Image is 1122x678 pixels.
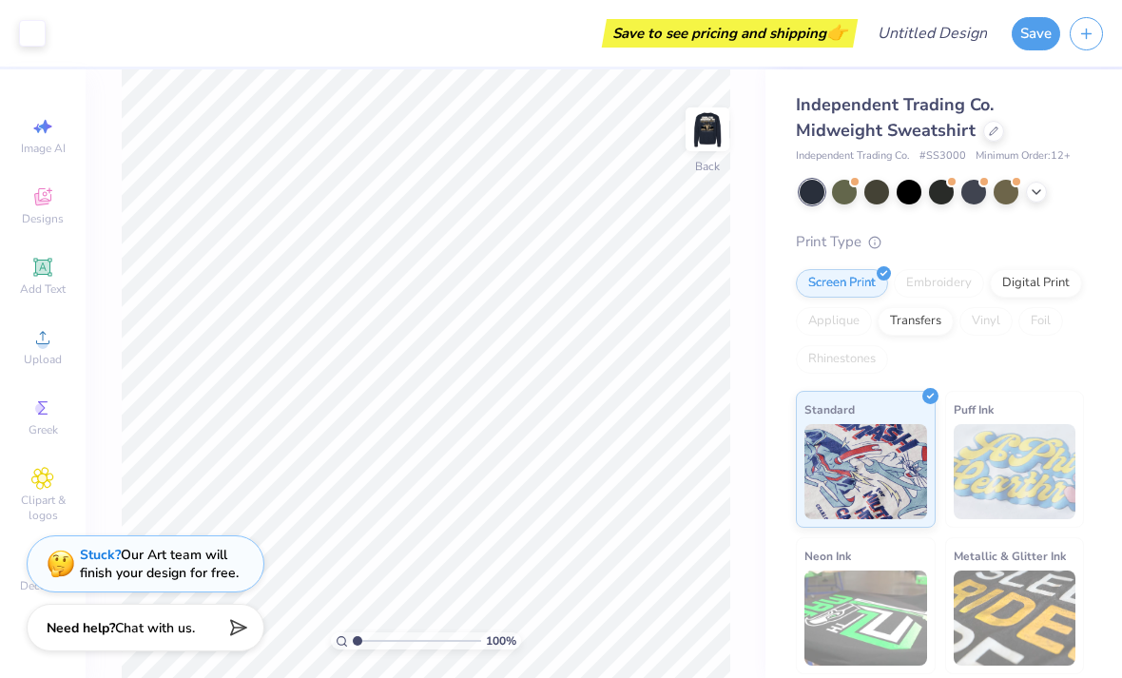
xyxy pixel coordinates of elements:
div: Digital Print [990,269,1082,298]
strong: Need help? [47,619,115,637]
img: Neon Ink [804,571,927,666]
span: Chat with us. [115,619,195,637]
span: 👉 [826,21,847,44]
span: Image AI [21,141,66,156]
span: Clipart & logos [10,493,76,523]
div: Our Art team will finish your design for free. [80,546,239,582]
div: Applique [796,307,872,336]
button: Save [1012,17,1060,50]
span: Add Text [20,281,66,297]
span: Metallic & Glitter Ink [954,546,1066,566]
div: Foil [1018,307,1063,336]
span: Standard [804,399,855,419]
span: Minimum Order: 12 + [976,148,1071,165]
span: 100 % [486,632,516,649]
input: Untitled Design [862,14,1002,52]
img: Puff Ink [954,424,1076,519]
div: Screen Print [796,269,888,298]
div: Print Type [796,231,1084,253]
div: Transfers [878,307,954,336]
span: # SS3000 [919,148,966,165]
img: Metallic & Glitter Ink [954,571,1076,666]
strong: Stuck? [80,546,121,564]
div: Rhinestones [796,345,888,374]
span: Independent Trading Co. Midweight Sweatshirt [796,93,994,142]
span: Puff Ink [954,399,994,419]
span: Neon Ink [804,546,851,566]
div: Back [695,158,720,175]
span: Upload [24,352,62,367]
span: Decorate [20,578,66,593]
img: Standard [804,424,927,519]
div: Save to see pricing and shipping [607,19,853,48]
span: Independent Trading Co. [796,148,910,165]
div: Vinyl [959,307,1013,336]
div: Embroidery [894,269,984,298]
span: Designs [22,211,64,226]
span: Greek [29,422,58,437]
img: Back [688,110,726,148]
